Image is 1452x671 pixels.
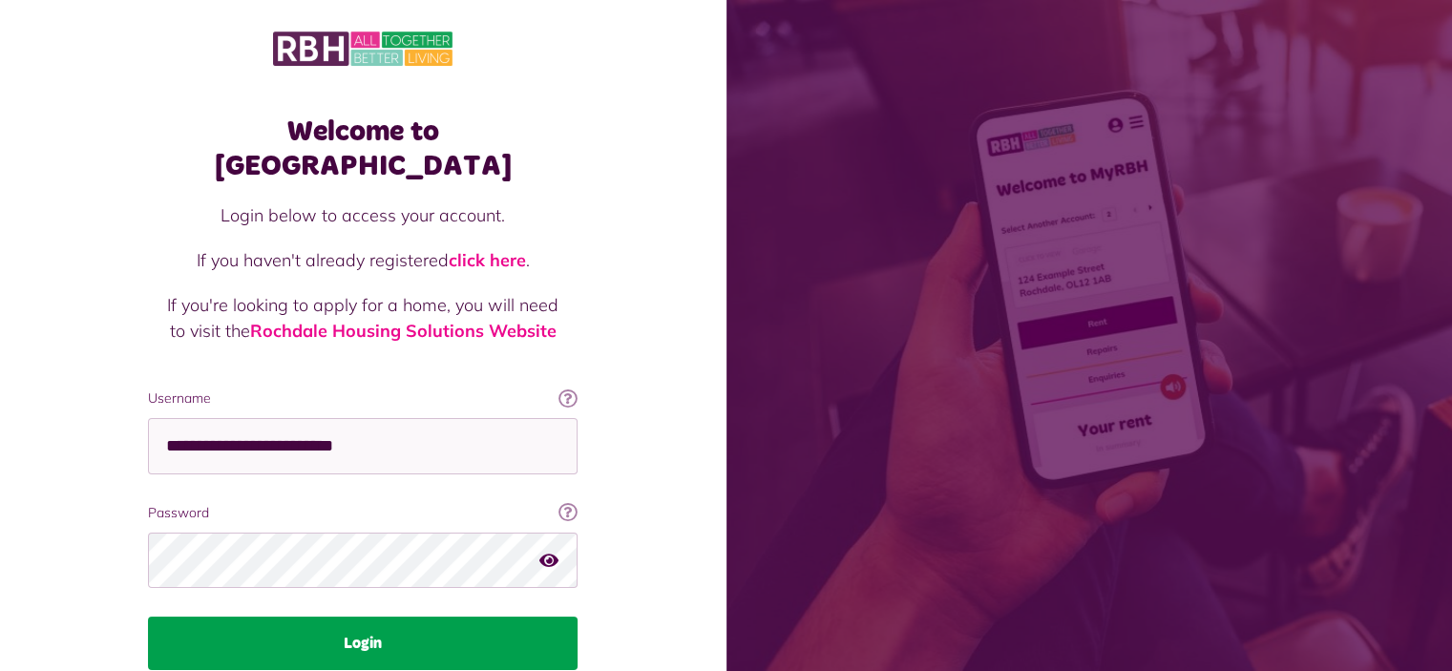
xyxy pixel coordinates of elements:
label: Username [148,388,578,409]
label: Password [148,503,578,523]
p: If you're looking to apply for a home, you will need to visit the [167,292,558,344]
p: If you haven't already registered . [167,247,558,273]
a: Rochdale Housing Solutions Website [250,320,557,342]
a: click here [449,249,526,271]
h1: Welcome to [GEOGRAPHIC_DATA] [148,115,578,183]
p: Login below to access your account. [167,202,558,228]
button: Login [148,617,578,670]
img: MyRBH [273,29,452,69]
